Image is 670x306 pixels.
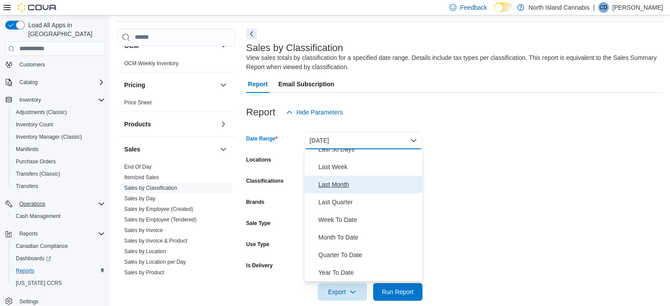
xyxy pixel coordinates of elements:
button: Inventory [2,94,108,106]
span: Inventory Manager (Classic) [16,133,82,140]
button: OCM [218,41,229,51]
span: Settings [19,298,38,305]
span: Cash Management [12,211,105,221]
a: Transfers [12,181,41,192]
a: Customers [16,59,48,70]
span: OCM Weekly Inventory [124,60,178,67]
button: Transfers (Classic) [9,168,108,180]
button: Inventory Manager (Classic) [9,131,108,143]
span: Last 30 Days [318,144,419,155]
a: Price Sheet [124,100,152,106]
span: Operations [19,200,45,207]
span: Inventory Count [12,119,105,130]
span: Dashboards [16,255,51,262]
label: Sale Type [246,220,270,227]
a: Sales by Product [124,269,164,276]
button: Hide Parameters [282,103,346,121]
button: Reports [2,228,108,240]
button: Products [124,120,216,129]
span: CD [600,2,607,13]
button: Sales [124,145,216,154]
a: Dashboards [12,253,55,264]
label: Locations [246,156,271,163]
div: View sales totals by classification for a specified date range. Details include tax types per cla... [246,53,659,72]
button: Reports [9,265,108,277]
span: Price Sheet [124,99,152,106]
span: Last Quarter [318,197,419,207]
a: Dashboards [9,252,108,265]
button: Export [318,283,367,301]
button: [US_STATE] CCRS [9,277,108,289]
button: Catalog [2,76,108,88]
button: Operations [2,198,108,210]
button: Next [246,29,257,39]
span: Adjustments (Classic) [16,109,67,116]
p: [PERSON_NAME] [612,2,663,13]
a: [US_STATE] CCRS [12,278,65,288]
span: Export [323,283,362,301]
span: Quarter To Date [318,250,419,260]
label: Brands [246,199,264,206]
span: Cash Management [16,213,60,220]
div: Pricing [117,97,236,111]
a: End Of Day [124,164,152,170]
span: Customers [19,61,45,68]
span: Canadian Compliance [12,241,105,251]
label: Use Type [246,241,269,248]
span: Catalog [19,79,37,86]
a: Sales by Location [124,248,166,254]
span: Load All Apps in [GEOGRAPHIC_DATA] [25,21,105,38]
a: Sales by Day [124,195,155,202]
span: Inventory [19,96,41,103]
button: Manifests [9,143,108,155]
span: Hide Parameters [296,108,343,117]
span: Sales by Classification [124,184,177,192]
button: Pricing [124,81,216,89]
div: Carol Dirom [598,2,609,13]
span: Report [248,75,268,93]
span: Inventory Count [16,121,53,128]
span: Reports [12,265,105,276]
span: Last Month [318,179,419,190]
button: Inventory [16,95,44,105]
span: Sales by Invoice & Product [124,237,187,244]
label: Date Range [246,135,278,142]
button: Transfers [9,180,108,192]
span: Washington CCRS [12,278,105,288]
span: Sales by Day [124,195,155,202]
a: Reports [12,265,38,276]
button: Catalog [16,77,41,88]
a: Itemized Sales [124,174,159,181]
a: Cash Management [12,211,64,221]
a: Sales by Employee (Tendered) [124,217,196,223]
span: Purchase Orders [16,158,56,165]
span: Year To Date [318,267,419,278]
span: Last Week [318,162,419,172]
span: Week To Date [318,214,419,225]
button: [DATE] [304,132,422,149]
span: Canadian Compliance [16,243,68,250]
span: Run Report [382,288,414,296]
label: Is Delivery [246,262,273,269]
a: Purchase Orders [12,156,59,167]
a: Adjustments (Classic) [12,107,70,118]
button: Canadian Compliance [9,240,108,252]
span: [US_STATE] CCRS [16,280,62,287]
span: Feedback [460,3,487,12]
h3: Pricing [124,81,145,89]
span: Adjustments (Classic) [12,107,105,118]
a: Sales by Location per Day [124,259,186,265]
span: Manifests [12,144,105,155]
h3: Report [246,107,275,118]
a: Sales by Invoice & Product [124,238,187,244]
a: Inventory Manager (Classic) [12,132,85,142]
button: Customers [2,58,108,71]
span: Email Subscription [278,75,334,93]
button: Adjustments (Classic) [9,106,108,118]
span: End Of Day [124,163,152,170]
h3: Sales by Classification [246,43,343,53]
span: Purchase Orders [12,156,105,167]
button: Run Report [373,283,422,301]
